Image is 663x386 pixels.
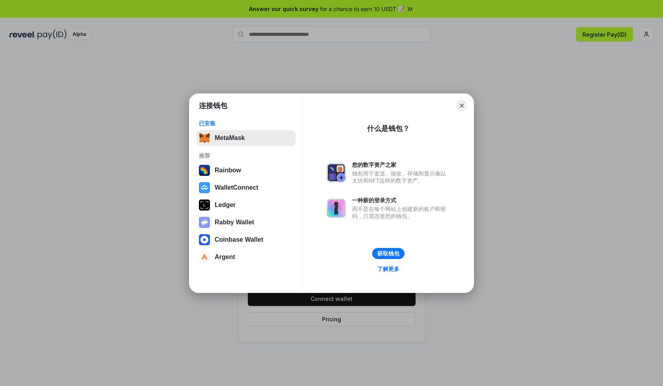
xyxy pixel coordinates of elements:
[377,265,399,272] div: 了解更多
[199,120,293,127] div: 已安装
[199,217,210,228] img: svg+xml,%3Csvg%20xmlns%3D%22http%3A%2F%2Fwww.w3.org%2F2000%2Fsvg%22%20fill%3D%22none%22%20viewBox...
[199,200,210,211] img: svg+xml,%3Csvg%20xmlns%3D%22http%3A%2F%2Fwww.w3.org%2F2000%2Fsvg%22%20width%3D%2228%22%20height%3...
[215,201,236,209] div: Ledger
[199,165,210,176] img: svg+xml,%3Csvg%20width%3D%22120%22%20height%3D%22120%22%20viewBox%3D%220%200%20120%20120%22%20fil...
[197,214,296,230] button: Rabby Wallet
[352,205,450,220] div: 而不是在每个网站上创建新的账户和密码，只需连接您的钱包。
[199,152,293,159] div: 推荐
[215,236,263,243] div: Coinbase Wallet
[197,197,296,213] button: Ledger
[199,234,210,245] img: svg+xml,%3Csvg%20width%3D%2228%22%20height%3D%2228%22%20viewBox%3D%220%200%2028%2028%22%20fill%3D...
[197,180,296,196] button: WalletConnect
[352,170,450,184] div: 钱包用于发送、接收、存储和显示像以太坊和NFT这样的数字资产。
[197,130,296,146] button: MetaMask
[215,167,241,174] div: Rainbow
[197,162,296,178] button: Rainbow
[352,197,450,204] div: 一种新的登录方式
[327,163,346,182] img: svg+xml,%3Csvg%20xmlns%3D%22http%3A%2F%2Fwww.w3.org%2F2000%2Fsvg%22%20fill%3D%22none%22%20viewBox...
[199,132,210,144] img: svg+xml,%3Csvg%20fill%3D%22none%22%20height%3D%2233%22%20viewBox%3D%220%200%2035%2033%22%20width%...
[215,134,245,142] div: MetaMask
[456,100,467,111] button: Close
[199,182,210,193] img: svg+xml,%3Csvg%20width%3D%2228%22%20height%3D%2228%22%20viewBox%3D%220%200%2028%2028%22%20fill%3D...
[372,248,405,259] button: 获取钱包
[215,219,254,226] div: Rabby Wallet
[352,161,450,168] div: 您的数字资产之家
[327,199,346,218] img: svg+xml,%3Csvg%20xmlns%3D%22http%3A%2F%2Fwww.w3.org%2F2000%2Fsvg%22%20fill%3D%22none%22%20viewBox...
[197,249,296,265] button: Argent
[373,264,404,274] a: 了解更多
[367,124,410,133] div: 什么是钱包？
[377,250,399,257] div: 获取钱包
[197,232,296,248] button: Coinbase Wallet
[199,101,227,110] h1: 连接钱包
[199,252,210,263] img: svg+xml,%3Csvg%20width%3D%2228%22%20height%3D%2228%22%20viewBox%3D%220%200%2028%2028%22%20fill%3D...
[215,254,235,261] div: Argent
[215,184,258,191] div: WalletConnect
